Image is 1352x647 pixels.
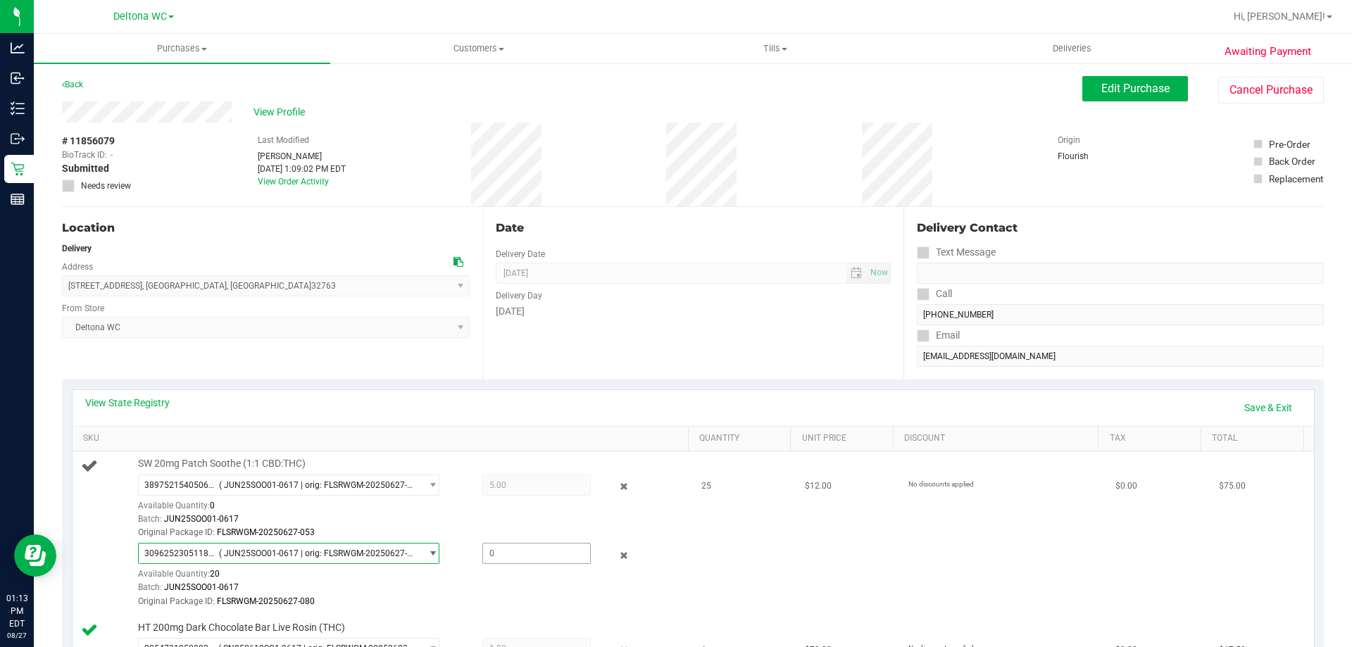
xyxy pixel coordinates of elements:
span: BioTrack ID: [62,149,107,161]
a: View Order Activity [258,177,329,187]
span: Customers [331,42,626,55]
input: Format: (999) 999-9999 [917,263,1324,284]
div: Delivery Contact [917,220,1324,237]
div: [DATE] 1:09:02 PM EDT [258,163,346,175]
div: Available Quantity: [138,564,455,591]
span: Deliveries [1034,42,1110,55]
span: Hi, [PERSON_NAME]! [1234,11,1325,22]
div: Date [496,220,890,237]
span: Deltona WC [113,11,167,23]
iframe: Resource center [14,534,56,577]
span: View Profile [254,105,310,120]
div: [PERSON_NAME] [258,150,346,163]
label: From Store [62,302,104,315]
inline-svg: Outbound [11,132,25,146]
span: 3096252305118194 [144,548,219,558]
span: SW 20mg Patch Soothe (1:1 CBD:THC) [138,457,306,470]
inline-svg: Reports [11,192,25,206]
span: ( JUN25SOO01-0617 | orig: FLSRWGM-20250627-053 ) [219,480,415,490]
span: Tills [627,42,922,55]
div: Location [62,220,470,237]
a: Deliveries [924,34,1220,63]
span: HT 200mg Dark Chocolate Bar Live Rosin (THC) [138,621,345,634]
a: Save & Exit [1235,396,1301,420]
inline-svg: Inventory [11,101,25,115]
inline-svg: Analytics [11,41,25,55]
a: Purchases [34,34,330,63]
span: Purchases [34,42,330,55]
div: Replacement [1269,172,1323,186]
span: - [111,149,113,161]
p: 08/27 [6,630,27,641]
label: Delivery Date [496,248,545,260]
span: 25 [701,479,711,493]
label: Address [62,260,93,273]
a: Back [62,80,83,89]
div: Copy address to clipboard [453,255,463,270]
span: select [420,544,438,563]
span: $75.00 [1219,479,1246,493]
a: Quantity [699,433,785,444]
label: Call [917,284,952,304]
a: Tills [627,34,923,63]
span: 0 [210,501,215,510]
span: 3897521540506513 [144,480,219,490]
span: 20 [210,569,220,579]
a: Tax [1110,433,1196,444]
span: Awaiting Payment [1225,44,1311,60]
label: Text Message [917,242,996,263]
div: Pre-Order [1269,137,1310,151]
a: SKU [83,433,682,444]
inline-svg: Retail [11,162,25,176]
label: Delivery Day [496,289,542,302]
span: No discounts applied [908,480,974,488]
span: Batch: [138,514,162,524]
span: Submitted [62,161,109,176]
label: Email [917,325,960,346]
span: JUN25SOO01-0617 [164,582,239,592]
p: 01:13 PM EDT [6,592,27,630]
span: JUN25SOO01-0617 [164,514,239,524]
a: Unit Price [802,433,888,444]
span: $0.00 [1115,479,1137,493]
span: select [420,475,438,495]
inline-svg: Inbound [11,71,25,85]
a: Customers [330,34,627,63]
span: Original Package ID: [138,527,215,537]
button: Edit Purchase [1082,76,1188,101]
div: Flourish [1058,150,1128,163]
label: Last Modified [258,134,309,146]
span: ( JUN25SOO01-0617 | orig: FLSRWGM-20250627-080 ) [219,548,415,558]
a: Discount [904,433,1093,444]
span: FLSRWGM-20250627-053 [217,527,315,537]
a: Total [1212,433,1298,444]
div: [DATE] [496,304,890,319]
div: Back Order [1269,154,1315,168]
button: Cancel Purchase [1218,77,1324,103]
span: FLSRWGM-20250627-080 [217,596,315,606]
span: Edit Purchase [1101,82,1170,95]
input: Format: (999) 999-9999 [917,304,1324,325]
a: View State Registry [85,396,170,410]
span: Original Package ID: [138,596,215,606]
label: Origin [1058,134,1080,146]
span: Needs review [81,180,131,192]
span: # 11856079 [62,134,115,149]
input: 0 [483,544,590,563]
div: Available Quantity: [138,496,455,523]
span: $12.00 [805,479,832,493]
span: Batch: [138,582,162,592]
strong: Delivery [62,244,92,253]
